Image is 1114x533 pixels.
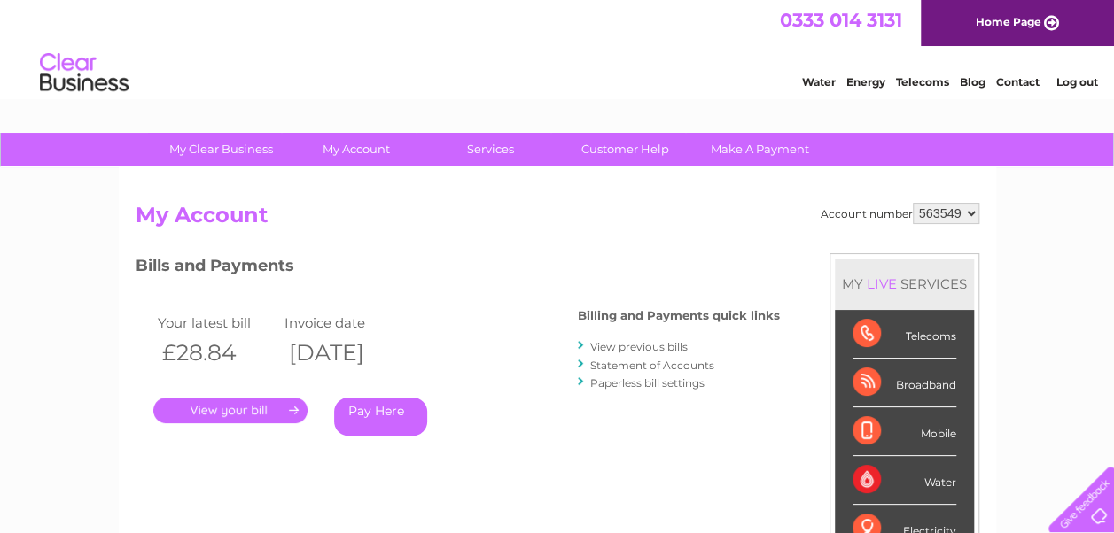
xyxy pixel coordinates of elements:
a: My Clear Business [148,133,294,166]
div: Account number [821,203,979,224]
img: logo.png [39,46,129,100]
a: Energy [846,75,885,89]
th: [DATE] [280,335,408,371]
a: Log out [1056,75,1097,89]
div: Clear Business is a trading name of Verastar Limited (registered in [GEOGRAPHIC_DATA] No. 3667643... [139,10,977,86]
a: Customer Help [552,133,698,166]
div: Broadband [853,359,956,407]
a: Services [417,133,564,166]
a: View previous bills [590,340,688,353]
a: Blog [960,75,985,89]
div: Water [853,456,956,505]
th: £28.84 [153,335,281,371]
div: Telecoms [853,310,956,359]
div: MY SERVICES [835,259,974,309]
h3: Bills and Payments [136,253,780,284]
a: 0333 014 3131 [780,9,902,31]
td: Your latest bill [153,311,281,335]
a: My Account [283,133,429,166]
a: Pay Here [334,398,427,436]
a: Statement of Accounts [590,359,714,372]
div: LIVE [863,275,900,292]
a: Paperless bill settings [590,376,705,390]
a: . [153,398,308,423]
a: Telecoms [896,75,949,89]
td: Invoice date [280,311,408,335]
a: Make A Payment [687,133,833,166]
div: Mobile [853,407,956,456]
a: Water [802,75,836,89]
a: Contact [996,75,1040,89]
h4: Billing and Payments quick links [578,309,780,322]
h2: My Account [136,203,979,236]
